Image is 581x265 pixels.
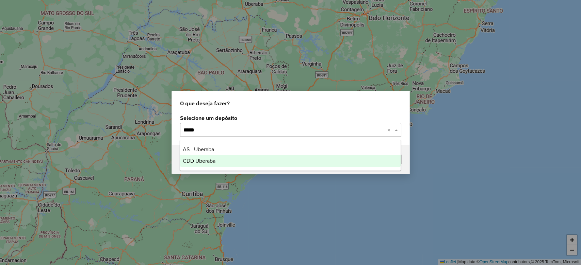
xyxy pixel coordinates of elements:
[180,99,230,107] span: O que deseja fazer?
[183,158,215,164] span: CDD Uberaba
[387,126,393,134] span: Clear all
[183,146,214,152] span: AS - Uberaba
[180,140,401,171] ng-dropdown-panel: Options list
[180,114,401,122] label: Selecione um depósito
